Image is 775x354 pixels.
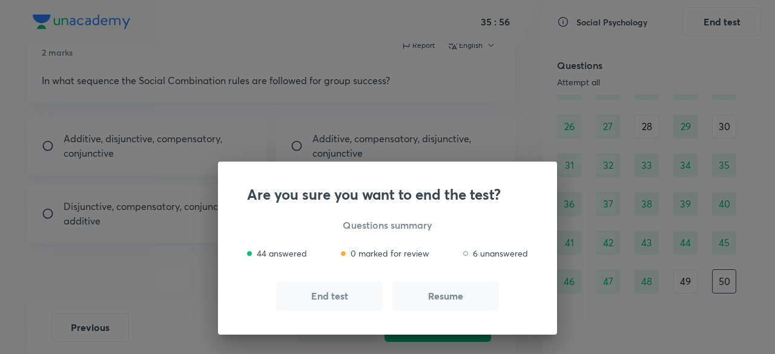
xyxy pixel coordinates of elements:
[392,281,499,310] button: Resume
[257,247,307,260] p: 44 answered
[473,247,528,260] p: 6 unanswered
[351,247,429,260] p: 0 marked for review
[247,218,528,232] h5: Questions summary
[276,281,383,310] button: End test
[247,186,528,203] h3: Are you sure you want to end the test?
